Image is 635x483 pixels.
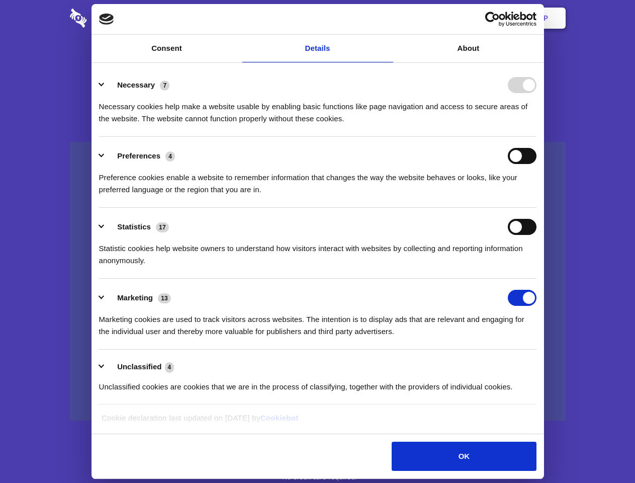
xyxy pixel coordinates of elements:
label: Necessary [117,80,155,89]
div: Marketing cookies are used to track visitors across websites. The intention is to display ads tha... [99,306,536,338]
label: Statistics [117,222,151,231]
label: Preferences [117,151,160,160]
button: Marketing (13) [99,290,177,306]
a: Cookiebot [260,414,299,422]
a: Details [242,35,393,62]
a: Consent [92,35,242,62]
div: Cookie declaration last updated on [DATE] by [94,412,541,432]
a: About [393,35,544,62]
a: Usercentrics Cookiebot - opens in a new window [448,12,536,27]
div: Necessary cookies help make a website usable by enabling basic functions like page navigation and... [99,93,536,125]
button: Necessary (7) [99,77,176,93]
span: 7 [160,80,169,91]
img: logo [99,14,114,25]
button: Preferences (4) [99,148,182,164]
button: OK [392,442,536,471]
a: Login [456,3,500,34]
div: Unclassified cookies are cookies that we are in the process of classifying, together with the pro... [99,373,536,393]
span: 4 [165,362,174,372]
span: 17 [156,222,169,232]
div: Preference cookies enable a website to remember information that changes the way the website beha... [99,164,536,196]
a: Wistia video thumbnail [70,142,566,421]
button: Statistics (17) [99,219,175,235]
span: 13 [158,293,171,303]
h4: Auto-redaction of sensitive data, encrypted data sharing and self-destructing private chats. Shar... [70,92,566,125]
img: logo-wordmark-white-trans-d4663122ce5f474addd5e946df7df03e33cb6a1c49d2221995e7729f52c070b2.svg [70,9,156,28]
span: 4 [165,151,175,162]
a: Contact [408,3,454,34]
button: Unclassified (4) [99,361,180,373]
label: Marketing [117,293,153,302]
div: Statistic cookies help website owners to understand how visitors interact with websites by collec... [99,235,536,267]
iframe: Drift Widget Chat Controller [585,433,623,471]
h1: Eliminate Slack Data Loss. [70,45,566,82]
a: Pricing [295,3,339,34]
